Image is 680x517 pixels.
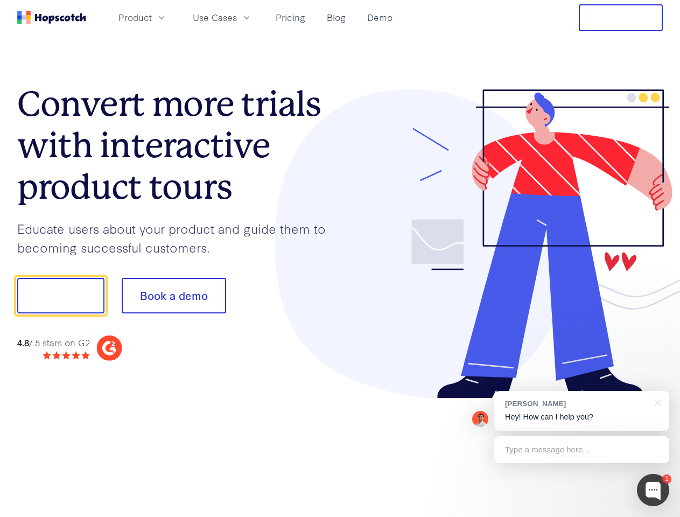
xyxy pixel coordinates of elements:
span: Product [118,11,152,24]
div: 1 [662,474,671,484]
span: Use Cases [193,11,237,24]
a: Home [17,11,86,24]
button: Show me! [17,278,104,313]
p: Educate users about your product and guide them to becoming successful customers. [17,219,340,256]
button: Free Trial [579,4,663,31]
p: Hey! How can I help you? [505,411,658,423]
a: Demo [363,9,397,26]
a: Blog [323,9,350,26]
div: / 5 stars on G2 [17,336,90,350]
button: Use Cases [186,9,258,26]
strong: 4.8 [17,336,29,348]
button: Product [112,9,173,26]
a: Pricing [271,9,310,26]
button: Book a demo [122,278,226,313]
div: [PERSON_NAME] [505,399,648,409]
h1: Convert more trials with interactive product tours [17,83,340,207]
div: Type a message here... [494,436,669,463]
img: Mark Spera [472,411,488,427]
